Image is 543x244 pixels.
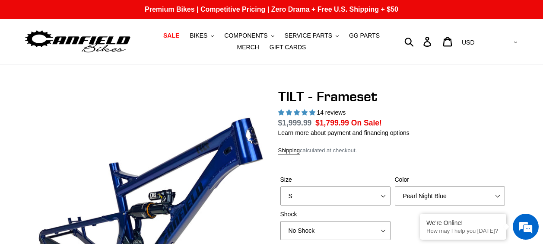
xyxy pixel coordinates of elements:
[280,175,391,184] label: Size
[278,146,507,155] div: calculated at checkout.
[278,147,300,154] a: Shipping
[426,228,500,234] p: How may I help you today?
[317,109,346,116] span: 14 reviews
[233,42,264,53] a: MERCH
[280,210,391,219] label: Shock
[285,32,332,39] span: SERVICE PARTS
[265,42,311,53] a: GIFT CARDS
[278,129,410,136] a: Learn more about payment and financing options
[345,30,384,42] a: GG PARTS
[278,109,317,116] span: 5.00 stars
[163,32,179,39] span: SALE
[426,219,500,226] div: We're Online!
[351,117,382,128] span: On Sale!
[185,30,218,42] button: BIKES
[24,28,132,55] img: Canfield Bikes
[237,44,259,51] span: MERCH
[278,88,507,105] h1: TILT - Frameset
[270,44,306,51] span: GIFT CARDS
[349,32,380,39] span: GG PARTS
[280,30,343,42] button: SERVICE PARTS
[220,30,278,42] button: COMPONENTS
[159,30,184,42] a: SALE
[278,119,312,127] s: $1,999.99
[224,32,267,39] span: COMPONENTS
[315,119,349,127] span: $1,799.99
[190,32,207,39] span: BIKES
[395,175,505,184] label: Color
